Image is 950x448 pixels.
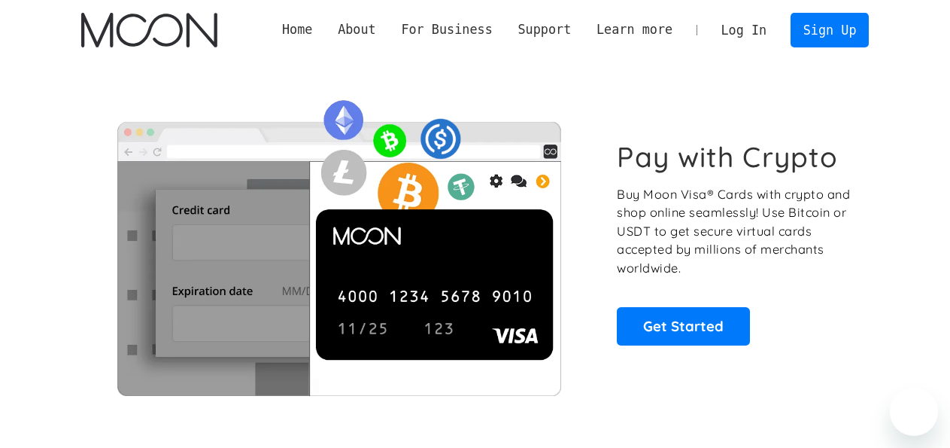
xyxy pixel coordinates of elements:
[269,20,325,39] a: Home
[596,20,672,39] div: Learn more
[338,20,376,39] div: About
[81,90,596,395] img: Moon Cards let you spend your crypto anywhere Visa is accepted.
[617,307,750,345] a: Get Started
[617,140,838,174] h1: Pay with Crypto
[325,20,388,39] div: About
[517,20,571,39] div: Support
[505,20,584,39] div: Support
[584,20,685,39] div: Learn more
[791,13,869,47] a: Sign Up
[401,20,492,39] div: For Business
[890,388,938,436] iframe: Button to launch messaging window
[617,185,852,278] p: Buy Moon Visa® Cards with crypto and shop online seamlessly! Use Bitcoin or USDT to get secure vi...
[709,14,779,47] a: Log In
[81,13,217,47] img: Moon Logo
[81,13,217,47] a: home
[389,20,505,39] div: For Business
